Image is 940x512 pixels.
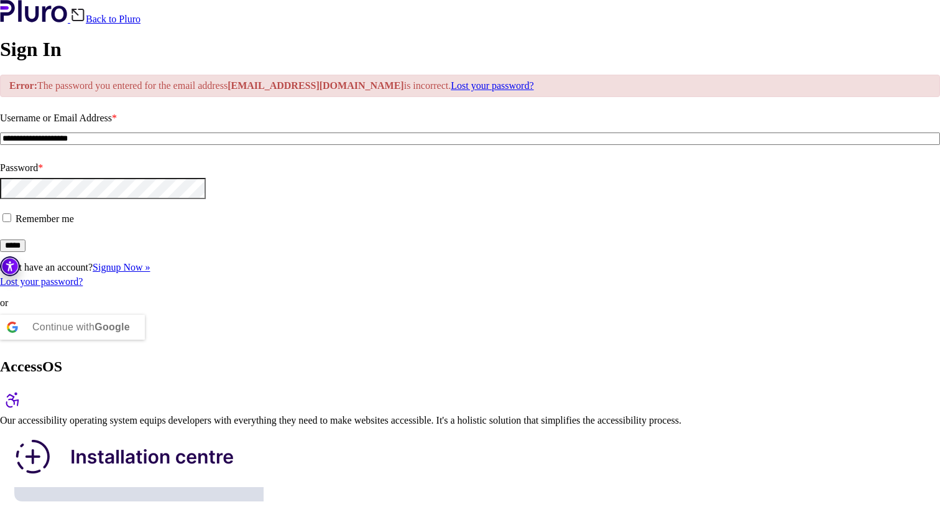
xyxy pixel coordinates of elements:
strong: [EMAIL_ADDRESS][DOMAIN_NAME] [228,80,404,91]
strong: Error: [9,80,37,91]
input: Remember me [2,213,11,222]
img: Back icon [70,7,86,22]
a: Back to Pluro [70,14,141,24]
p: The password you entered for the email address is incorrect. [9,80,918,91]
a: Signup Now » [93,262,150,272]
b: Google [94,322,130,332]
a: Lost your password? [451,80,533,91]
div: Continue with [32,315,130,340]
